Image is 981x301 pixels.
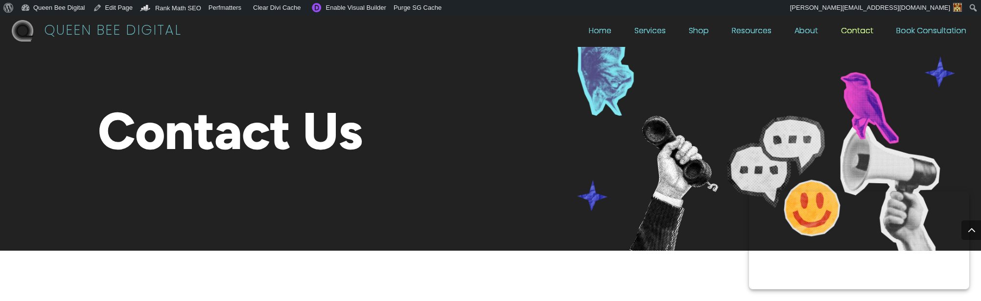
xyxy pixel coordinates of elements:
img: QBD Logo [12,20,33,42]
a: Services [634,28,666,39]
a: About [794,28,818,39]
span: Rank Math SEO [155,4,201,12]
a: Resources [732,28,771,39]
a: Home [589,28,611,39]
a: Contact [841,28,873,39]
p: QUEEN BEE DIGITAL [44,25,182,38]
h1: Contact Us [98,106,490,172]
a: Book Consultation [896,28,966,39]
a: Shop [689,28,709,39]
